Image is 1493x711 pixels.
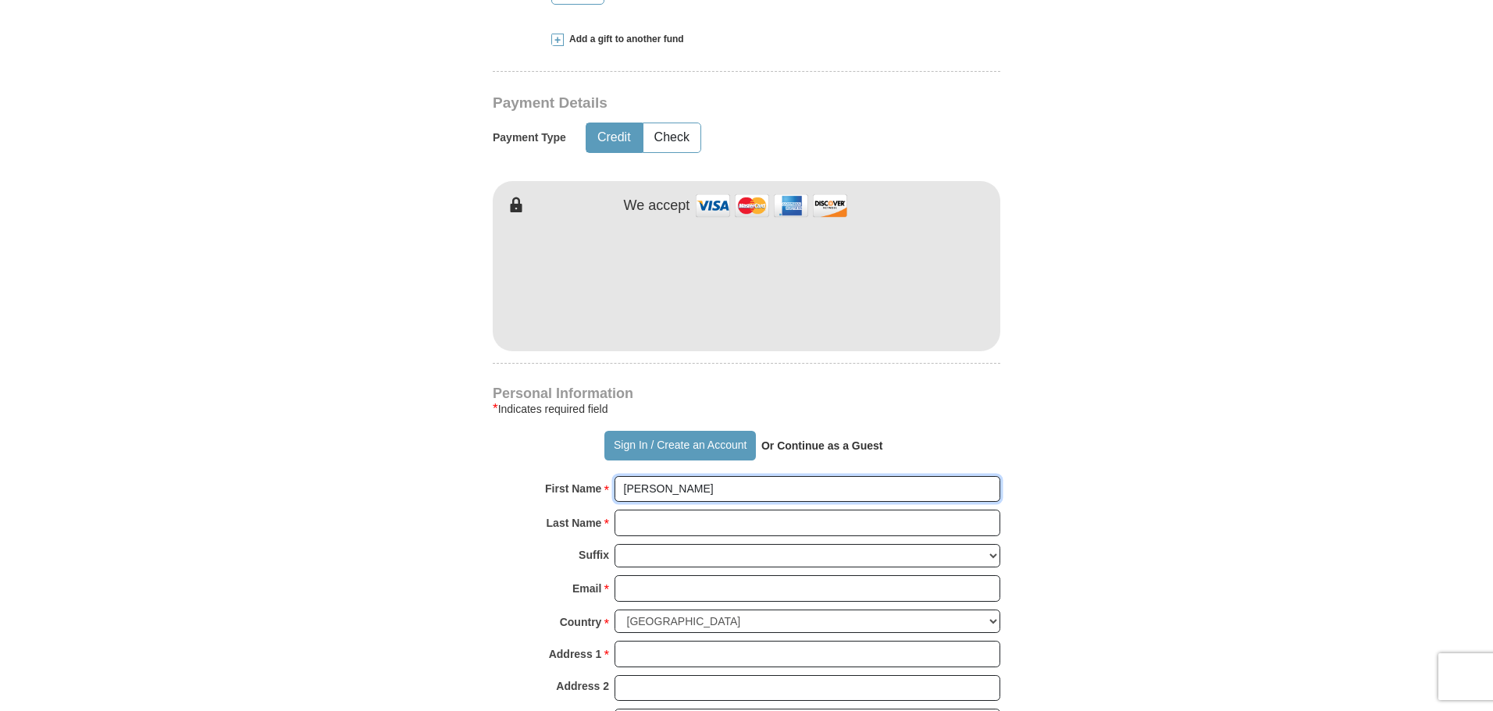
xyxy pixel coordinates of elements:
[556,675,609,697] strong: Address 2
[493,94,891,112] h3: Payment Details
[493,131,566,144] h5: Payment Type
[560,611,602,633] strong: Country
[624,197,690,215] h4: We accept
[761,439,883,452] strong: Or Continue as a Guest
[604,431,755,460] button: Sign In / Create an Account
[693,189,850,222] img: credit cards accepted
[545,478,601,499] strong: First Name
[572,578,601,599] strong: Email
[643,123,700,152] button: Check
[493,400,1000,418] div: Indicates required field
[564,33,684,46] span: Add a gift to another fund
[579,544,609,566] strong: Suffix
[586,123,642,152] button: Credit
[547,512,602,534] strong: Last Name
[493,387,1000,400] h4: Personal Information
[549,643,602,665] strong: Address 1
